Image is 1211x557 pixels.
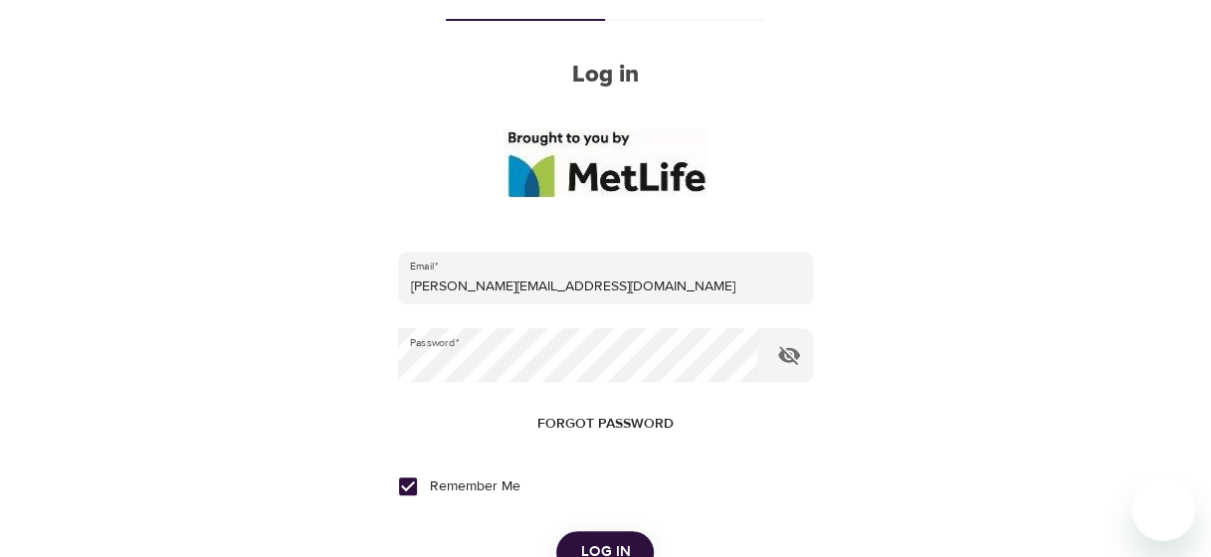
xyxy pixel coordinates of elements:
[429,476,519,497] span: Remember Me
[1131,477,1195,541] iframe: Button to launch messaging window
[398,61,812,90] h2: Log in
[537,412,674,437] span: Forgot password
[529,406,682,443] button: Forgot password
[504,129,706,197] img: logo_960%20v2.jpg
